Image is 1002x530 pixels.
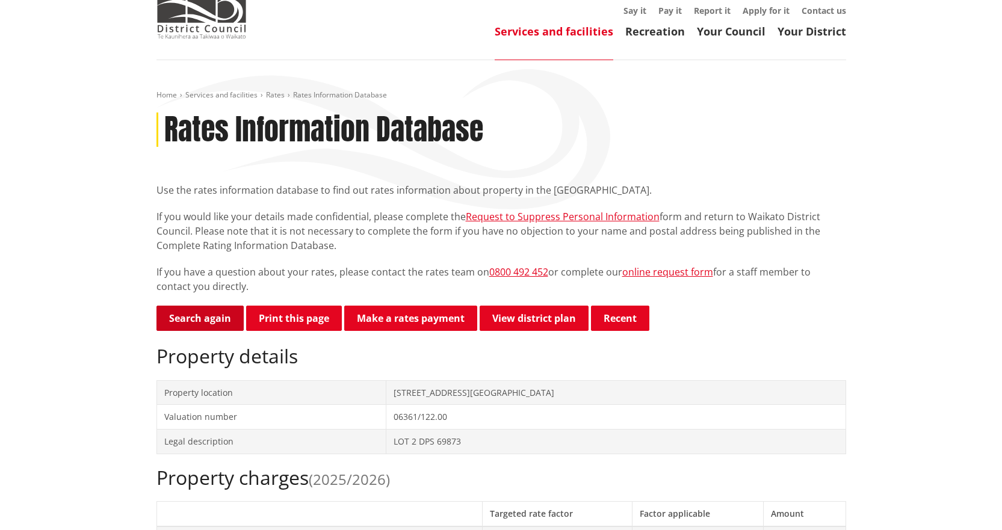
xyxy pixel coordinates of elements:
[482,501,632,526] th: Targeted rate factor
[156,209,846,253] p: If you would like your details made confidential, please complete the form and return to Waikato ...
[156,90,177,100] a: Home
[764,501,846,526] th: Amount
[344,306,477,331] a: Make a rates payment
[164,112,483,147] h1: Rates Information Database
[386,429,846,454] td: LOT 2 DPS 69873
[489,265,548,279] a: 0800 492 452
[156,90,846,100] nav: breadcrumb
[495,24,613,39] a: Services and facilities
[156,429,386,454] td: Legal description
[622,265,713,279] a: online request form
[156,380,386,405] td: Property location
[625,24,685,39] a: Recreation
[156,466,846,489] h2: Property charges
[591,306,649,331] button: Recent
[697,24,765,39] a: Your Council
[778,24,846,39] a: Your District
[623,5,646,16] a: Say it
[185,90,258,100] a: Services and facilities
[386,380,846,405] td: [STREET_ADDRESS][GEOGRAPHIC_DATA]
[156,183,846,197] p: Use the rates information database to find out rates information about property in the [GEOGRAPHI...
[246,306,342,331] button: Print this page
[386,405,846,430] td: 06361/122.00
[802,5,846,16] a: Contact us
[632,501,764,526] th: Factor applicable
[694,5,731,16] a: Report it
[658,5,682,16] a: Pay it
[156,306,244,331] a: Search again
[156,345,846,368] h2: Property details
[156,405,386,430] td: Valuation number
[743,5,790,16] a: Apply for it
[293,90,387,100] span: Rates Information Database
[156,265,846,294] p: If you have a question about your rates, please contact the rates team on or complete our for a s...
[480,306,589,331] a: View district plan
[947,479,990,523] iframe: Messenger Launcher
[266,90,285,100] a: Rates
[309,469,390,489] span: (2025/2026)
[466,210,660,223] a: Request to Suppress Personal Information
